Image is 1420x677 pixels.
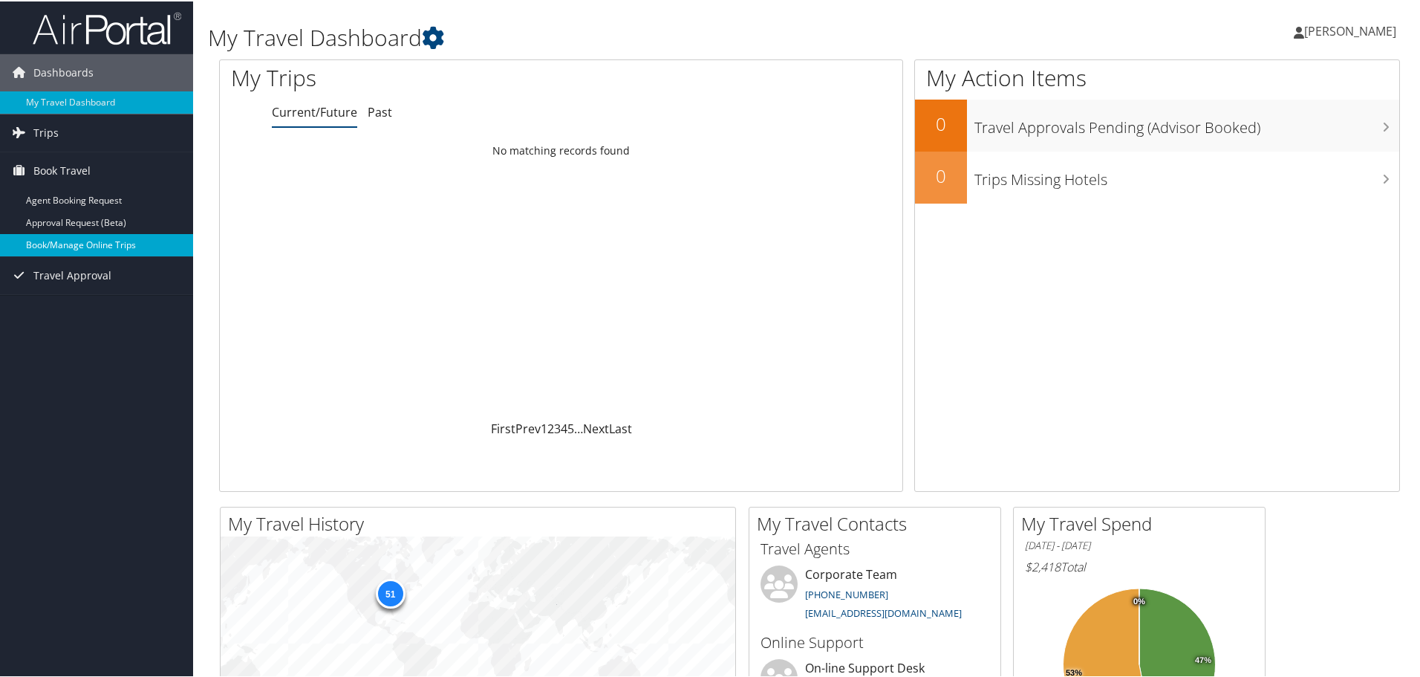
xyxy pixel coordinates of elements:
[368,103,392,119] a: Past
[33,151,91,188] span: Book Travel
[1025,537,1254,551] h6: [DATE] - [DATE]
[33,256,111,293] span: Travel Approval
[915,61,1399,92] h1: My Action Items
[541,419,547,435] a: 1
[609,419,632,435] a: Last
[753,564,997,625] li: Corporate Team
[974,108,1399,137] h3: Travel Approvals Pending (Advisor Booked)
[574,419,583,435] span: …
[375,577,405,607] div: 51
[1133,596,1145,605] tspan: 0%
[33,10,181,45] img: airportal-logo.png
[757,510,1000,535] h2: My Travel Contacts
[915,110,967,135] h2: 0
[272,103,357,119] a: Current/Future
[915,150,1399,202] a: 0Trips Missing Hotels
[1025,557,1254,574] h6: Total
[33,113,59,150] span: Trips
[208,21,1010,52] h1: My Travel Dashboard
[33,53,94,90] span: Dashboards
[1304,22,1396,38] span: [PERSON_NAME]
[567,419,574,435] a: 5
[1021,510,1265,535] h2: My Travel Spend
[915,162,967,187] h2: 0
[974,161,1399,189] h3: Trips Missing Hotels
[561,419,567,435] a: 4
[515,419,541,435] a: Prev
[220,136,902,163] td: No matching records found
[761,631,989,652] h3: Online Support
[1025,557,1061,574] span: $2,418
[805,586,888,600] a: [PHONE_NUMBER]
[1294,7,1411,52] a: [PERSON_NAME]
[805,605,962,618] a: [EMAIL_ADDRESS][DOMAIN_NAME]
[491,419,515,435] a: First
[547,419,554,435] a: 2
[554,419,561,435] a: 3
[915,98,1399,150] a: 0Travel Approvals Pending (Advisor Booked)
[761,537,989,558] h3: Travel Agents
[228,510,735,535] h2: My Travel History
[583,419,609,435] a: Next
[231,61,607,92] h1: My Trips
[1195,655,1211,664] tspan: 47%
[1066,667,1082,676] tspan: 53%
